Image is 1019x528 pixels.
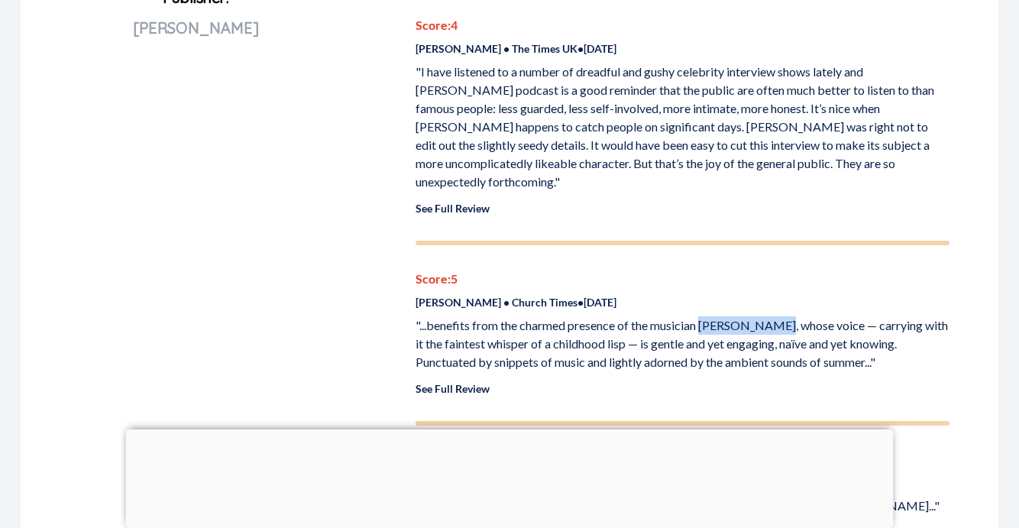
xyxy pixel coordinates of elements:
[416,316,949,371] p: "...benefits from the charmed presence of the musician [PERSON_NAME], whose voice — carrying with...
[416,294,949,310] p: [PERSON_NAME] • Church Times • [DATE]
[416,382,490,395] a: See Full Review
[416,202,490,215] a: See Full Review
[133,18,259,37] span: [PERSON_NAME]
[416,63,949,191] p: "I have listened to a number of dreadful and gushy celebrity interview shows lately and [PERSON_N...
[416,270,949,288] p: Score: 5
[126,429,894,524] iframe: Advertisement
[416,16,949,34] p: Score: 4
[416,40,949,57] p: [PERSON_NAME] • The Times UK • [DATE]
